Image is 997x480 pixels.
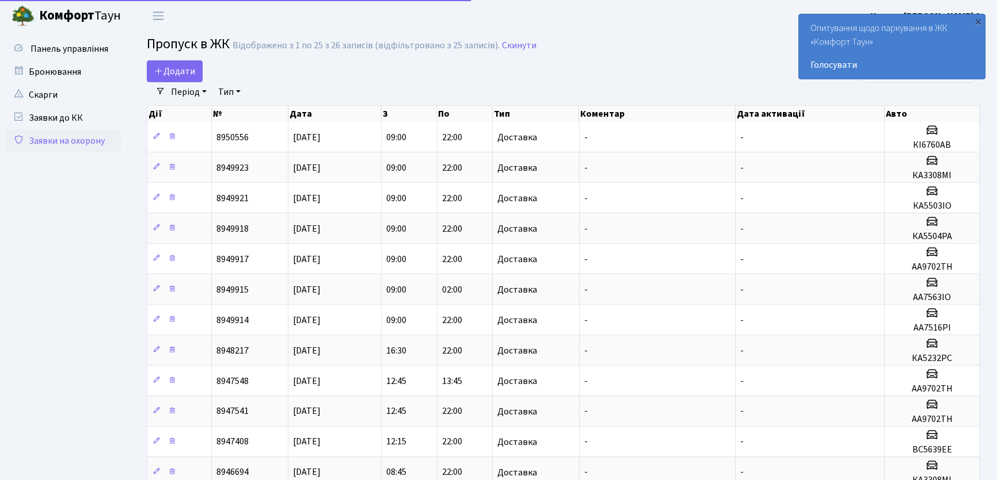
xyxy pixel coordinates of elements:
span: 8947408 [216,436,249,448]
span: 09:00 [386,192,406,205]
span: 22:00 [442,222,462,235]
h5: АА7563ІО [889,292,975,303]
h5: АА9702ТН [889,383,975,394]
span: - [740,466,744,479]
b: Цитрус [PERSON_NAME] А. [870,10,983,22]
span: - [584,192,588,205]
span: - [740,222,744,235]
span: [DATE] [293,253,321,266]
span: - [584,405,588,418]
a: Цитрус [PERSON_NAME] А. [870,9,983,23]
span: - [584,253,588,266]
a: Період [166,82,211,102]
span: - [740,283,744,296]
div: Відображено з 1 по 25 з 26 записів (відфільтровано з 25 записів). [233,40,500,51]
h5: АА9702ТН [889,262,975,272]
h5: КА5504РА [889,231,975,242]
span: 8949923 [216,162,249,174]
span: Доставка [497,285,537,294]
span: 12:45 [386,405,406,418]
span: 08:45 [386,466,406,479]
span: [DATE] [293,283,321,296]
th: Дії [147,106,212,122]
span: 12:15 [386,436,406,448]
a: Голосувати [810,58,973,72]
span: 09:00 [386,314,406,327]
span: Доставка [497,468,537,477]
a: Додати [147,60,203,82]
span: 09:00 [386,253,406,266]
span: Доставка [497,224,537,233]
span: Доставка [497,377,537,386]
a: Скарги [6,83,121,106]
span: 8949918 [216,222,249,235]
span: - [584,222,588,235]
span: 22:00 [442,436,462,448]
span: - [740,253,744,266]
th: Дата [288,106,382,122]
span: - [584,314,588,327]
span: [DATE] [293,405,321,418]
span: Панель управління [31,43,108,55]
span: 8950556 [216,131,249,144]
span: - [740,375,744,387]
span: 22:00 [442,253,462,266]
span: 8947541 [216,405,249,418]
span: 8949915 [216,283,249,296]
a: Заявки до КК [6,106,121,129]
h5: КА5232РС [889,353,975,364]
th: № [212,106,288,122]
span: - [740,405,744,418]
span: 09:00 [386,222,406,235]
span: Доставка [497,346,537,355]
th: З [382,106,437,122]
h5: АА7516PI [889,322,975,333]
a: Бронювання [6,60,121,83]
div: × [972,16,984,27]
h5: АА9702ТН [889,414,975,425]
span: [DATE] [293,466,321,479]
span: Пропуск в ЖК [147,34,230,54]
b: Комфорт [39,6,94,25]
span: Доставка [497,194,537,203]
img: logo.png [12,5,35,28]
th: Коментар [579,106,735,122]
span: 22:00 [442,131,462,144]
span: 8949921 [216,192,249,205]
span: [DATE] [293,192,321,205]
span: - [740,162,744,174]
span: - [740,436,744,448]
span: Доставка [497,437,537,447]
span: 8947548 [216,375,249,387]
span: - [740,344,744,357]
span: Доставка [497,316,537,325]
span: Додати [154,65,195,78]
span: [DATE] [293,131,321,144]
span: 8948217 [216,344,249,357]
span: 22:00 [442,192,462,205]
h5: КА5503ІО [889,201,975,212]
span: 09:00 [386,131,406,144]
span: - [584,283,588,296]
button: Переключити навігацію [144,6,173,25]
span: 22:00 [442,162,462,174]
span: - [740,131,744,144]
h5: КІ6760АВ [889,140,975,151]
span: 12:45 [386,375,406,387]
span: 22:00 [442,314,462,327]
span: - [584,131,588,144]
span: - [584,466,588,479]
span: - [584,436,588,448]
span: [DATE] [293,344,321,357]
h5: ВС5639ЕЕ [889,444,975,455]
span: Доставка [497,407,537,416]
span: 02:00 [442,283,462,296]
span: - [740,192,744,205]
span: 8946694 [216,466,249,479]
a: Скинути [502,40,536,51]
a: Панель управління [6,37,121,60]
span: - [584,344,588,357]
a: Заявки на охорону [6,129,121,152]
span: 8949914 [216,314,249,327]
span: [DATE] [293,162,321,174]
